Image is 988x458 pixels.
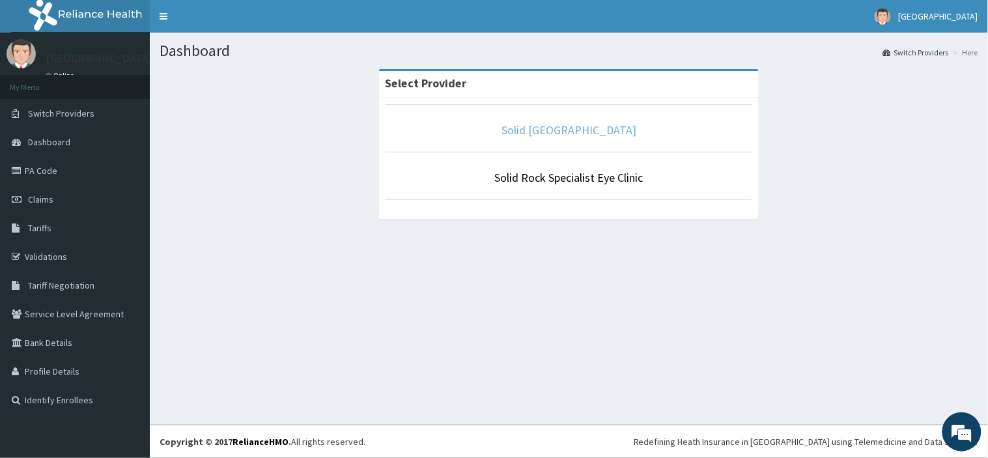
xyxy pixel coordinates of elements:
span: [GEOGRAPHIC_DATA] [899,10,978,22]
span: Tariffs [28,222,51,234]
footer: All rights reserved. [150,425,988,458]
a: Solid [GEOGRAPHIC_DATA] [501,122,636,137]
strong: Copyright © 2017 . [160,436,291,448]
p: [GEOGRAPHIC_DATA] [46,53,153,64]
a: Online [46,71,77,80]
a: Switch Providers [883,47,949,58]
span: Tariff Negotiation [28,279,94,291]
div: Redefining Heath Insurance in [GEOGRAPHIC_DATA] using Telemedicine and Data Science! [634,435,978,448]
img: User Image [7,39,36,68]
a: Solid Rock Specialist Eye Clinic [495,170,643,185]
span: Claims [28,193,53,205]
strong: Select Provider [386,76,467,91]
img: User Image [875,8,891,25]
span: Dashboard [28,136,70,148]
li: Here [950,47,978,58]
h1: Dashboard [160,42,978,59]
span: Switch Providers [28,107,94,119]
a: RelianceHMO [233,436,289,448]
